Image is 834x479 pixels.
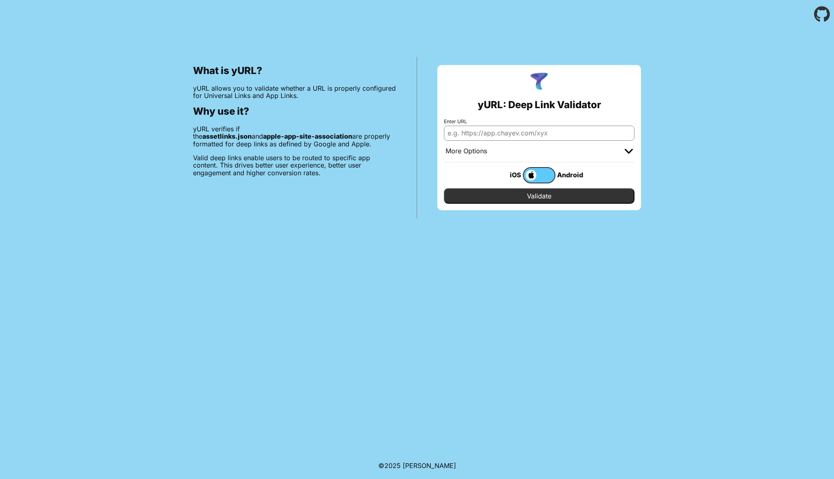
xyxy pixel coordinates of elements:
[193,85,396,100] p: yURL allows you to validate whether a URL is properly configured for Universal Links and App Links.
[446,147,487,155] div: More Options
[384,462,401,470] span: 2025
[625,149,633,154] img: chevron
[193,154,396,176] p: Valid deep links enable users to be routed to specific app content. This drives better user exper...
[202,132,252,140] b: assetlinks.json
[444,119,634,124] label: Enter URL
[444,188,634,204] input: Validate
[263,132,352,140] b: apple-app-site-association
[478,99,601,111] h2: yURL: Deep Link Validator
[490,170,523,180] div: iOS
[193,106,396,117] h2: Why use it?
[555,170,588,180] div: Android
[529,72,550,93] img: yURL Logo
[444,126,634,140] input: e.g. https://app.chayev.com/xyx
[403,462,456,470] a: Michael Ibragimchayev's Personal Site
[193,125,396,148] p: yURL verifies if the and are properly formatted for deep links as defined by Google and Apple.
[378,452,456,479] footer: ©
[193,65,396,76] h2: What is yURL?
